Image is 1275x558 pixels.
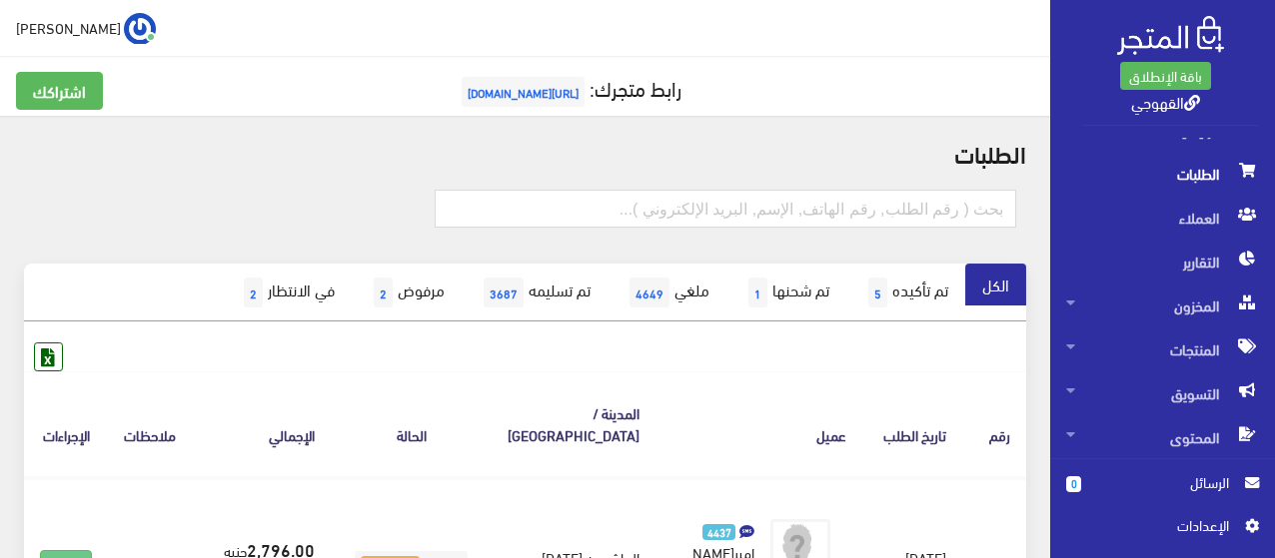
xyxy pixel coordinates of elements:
input: بحث ( رقم الطلب, رقم الهاتف, الإسم, البريد اﻹلكتروني )... [435,190,1017,228]
span: المحتوى [1066,415,1259,459]
span: 0 [1066,476,1081,492]
th: الإجراءات [24,371,108,476]
span: 3687 [484,278,524,307]
th: الحالة [331,371,492,476]
a: في الانتظار2 [222,264,352,321]
span: 1 [748,278,767,307]
span: اﻹعدادات [1082,514,1228,536]
iframe: Drift Widget Chat Controller [24,421,100,497]
span: 2 [244,278,263,307]
span: الرسائل [1097,471,1229,493]
a: مرفوض2 [352,264,462,321]
a: اشتراكك [16,72,103,110]
th: اﻹجمالي [192,371,331,476]
a: الطلبات [1050,152,1275,196]
a: التقارير [1050,240,1275,283]
span: 4649 [630,278,669,307]
a: رابط متجرك:[URL][DOMAIN_NAME] [457,69,681,106]
span: الطلبات [1066,152,1259,196]
img: ... [124,13,156,45]
span: 5 [868,278,887,307]
a: العملاء [1050,196,1275,240]
span: التسويق [1066,371,1259,415]
a: ... [PERSON_NAME] [16,12,156,44]
span: 4437 [702,524,735,541]
span: المخزون [1066,283,1259,327]
th: المدينة / [GEOGRAPHIC_DATA] [492,371,655,476]
a: القهوجي [1131,87,1200,116]
a: اﻹعدادات [1066,514,1259,546]
a: تم تأكيده5 [846,264,965,321]
img: . [1117,16,1224,55]
span: العملاء [1066,196,1259,240]
a: المحتوى [1050,415,1275,459]
th: ملاحظات [108,371,192,476]
th: عميل [655,371,862,476]
span: التقارير [1066,240,1259,283]
a: المنتجات [1050,327,1275,371]
span: [URL][DOMAIN_NAME] [462,77,585,107]
span: [PERSON_NAME] [16,15,121,40]
a: الكل [965,264,1026,305]
h2: الطلبات [24,140,1026,166]
a: المخزون [1050,283,1275,327]
span: 2 [374,278,393,307]
a: 0 الرسائل [1066,471,1259,514]
span: المنتجات [1066,327,1259,371]
a: باقة الإنطلاق [1120,62,1211,90]
a: تم شحنها1 [726,264,846,321]
th: تاريخ الطلب [862,371,962,476]
th: رقم [962,371,1026,476]
a: ملغي4649 [608,264,726,321]
a: تم تسليمه3687 [462,264,608,321]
